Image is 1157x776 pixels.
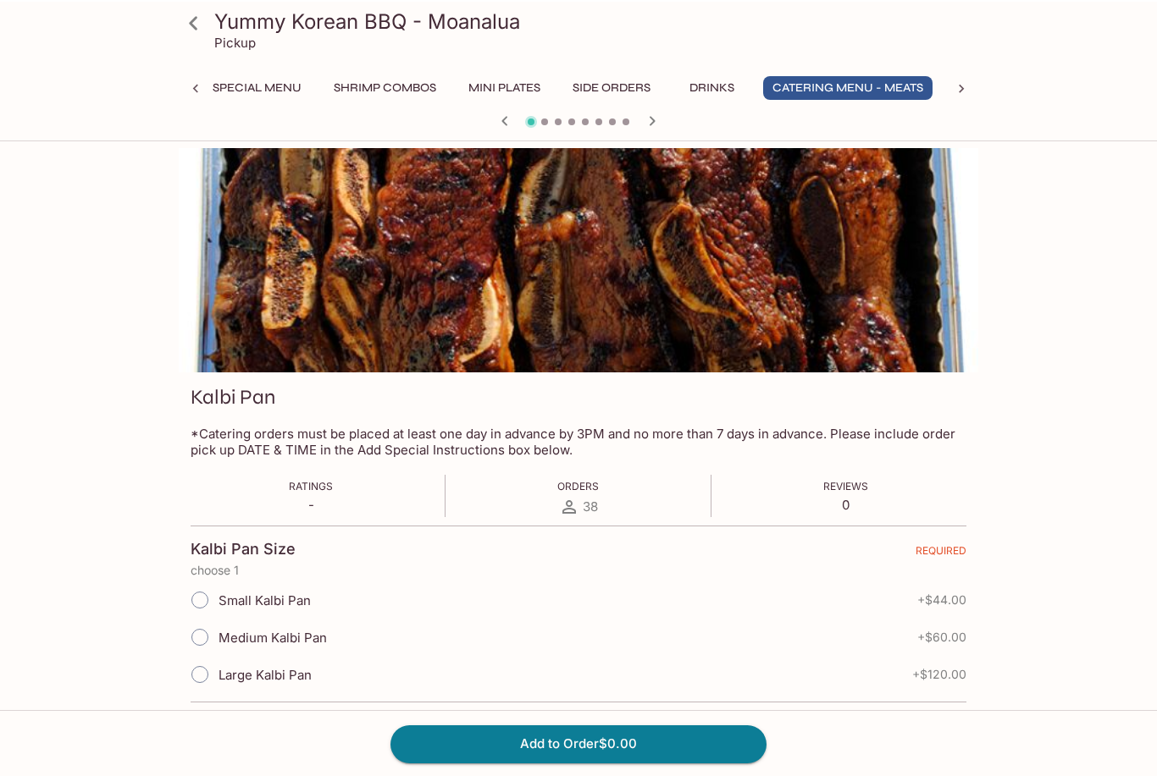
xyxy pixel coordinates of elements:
[390,724,767,761] button: Add to Order$0.00
[289,478,333,491] span: Ratings
[324,74,446,98] button: Shrimp Combos
[823,478,868,491] span: Reviews
[219,665,312,681] span: Large Kalbi Pan
[203,74,311,98] button: Special Menu
[583,497,598,513] span: 38
[916,542,966,562] span: REQUIRED
[459,74,550,98] button: Mini Plates
[763,74,933,98] button: Catering Menu - Meats
[214,7,972,33] h3: Yummy Korean BBQ - Moanalua
[191,424,966,456] p: *Catering orders must be placed at least one day in advance by 3PM and no more than 7 days in adv...
[673,74,750,98] button: Drinks
[219,628,327,644] span: Medium Kalbi Pan
[912,666,966,680] span: + $120.00
[917,592,966,605] span: + $44.00
[219,591,311,607] span: Small Kalbi Pan
[563,74,660,98] button: Side Orders
[289,495,333,511] p: -
[191,538,296,557] h4: Kalbi Pan Size
[917,629,966,642] span: + $60.00
[823,495,868,511] p: 0
[557,478,599,491] span: Orders
[214,33,256,49] p: Pickup
[179,146,978,371] div: Kalbi Pan
[191,382,275,409] h3: Kalbi Pan
[191,562,966,575] p: choose 1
